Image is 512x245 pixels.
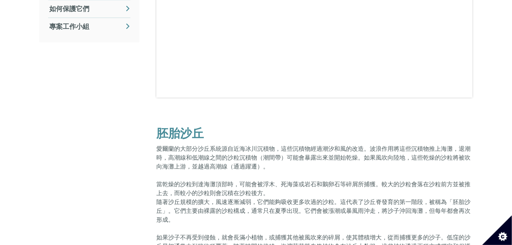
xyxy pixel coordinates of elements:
[49,22,89,31] font: 專案工作小組
[482,215,512,245] button: 設定 Cookie 偏好設定
[48,18,130,35] a: 專案工作小組
[49,4,89,13] font: 如何保護它們
[48,0,130,18] a: 如何保護它們
[156,181,471,197] font: 當乾燥的沙粒到達海灘頂部時，可能會被浮木、死海藻或岩石和鵝卵石等碎屑所捕獲。較大的沙粒會落在沙粒前方並被推上去，而較小的沙粒則會沉積在沙粒後方。
[156,126,204,141] font: 胚胎沙丘
[156,198,471,224] font: 隨著沙丘規模的擴大，風速逐漸減弱，它們能夠吸收更多吹過的沙粒。這代表了沙丘脊發育的第一階段，被稱為「胚胎沙丘」。它們主要由裸露的沙粒構成，通常只在夏季出現。它們會被漲潮或暴風雨沖走，將沙子沖回海...
[156,145,471,170] font: 愛爾蘭的大部分沙丘系統源自近海冰川沉積物，這些沉積物經過潮汐和風的改造。波浪作用將這些沉積物推上海灘，退潮時，高潮線和低潮線之間的沙粒沉積物（潮間帶）可能會暴露出來並開始乾燥。如果風吹向陸地，這...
